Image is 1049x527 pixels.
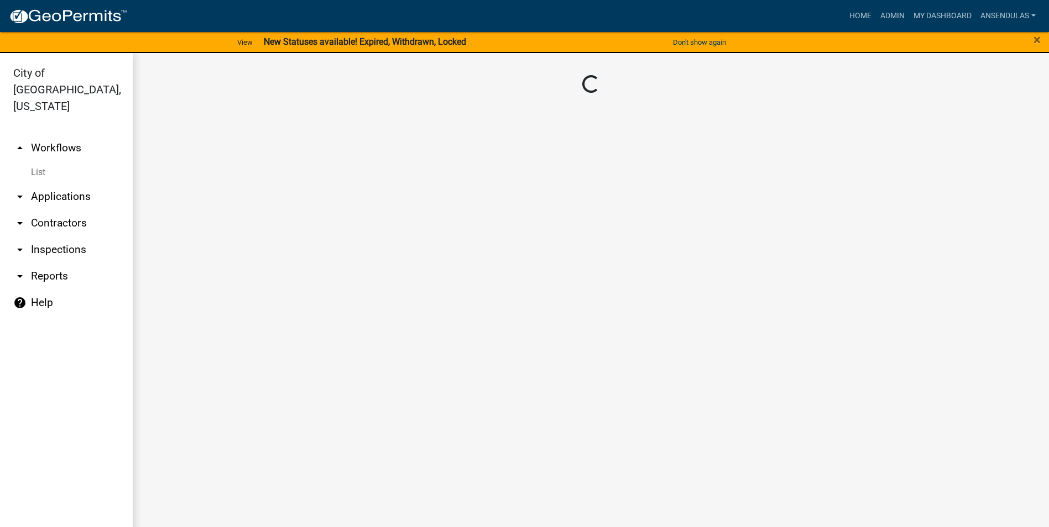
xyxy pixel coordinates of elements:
[13,243,27,256] i: arrow_drop_down
[976,6,1040,27] a: ansendulas
[1034,32,1041,48] span: ×
[13,217,27,230] i: arrow_drop_down
[13,141,27,155] i: arrow_drop_up
[233,33,257,51] a: View
[13,270,27,283] i: arrow_drop_down
[13,296,27,309] i: help
[264,36,466,47] strong: New Statuses available! Expired, Withdrawn, Locked
[845,6,876,27] a: Home
[1034,33,1041,46] button: Close
[876,6,909,27] a: Admin
[909,6,976,27] a: My Dashboard
[13,190,27,203] i: arrow_drop_down
[669,33,730,51] button: Don't show again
